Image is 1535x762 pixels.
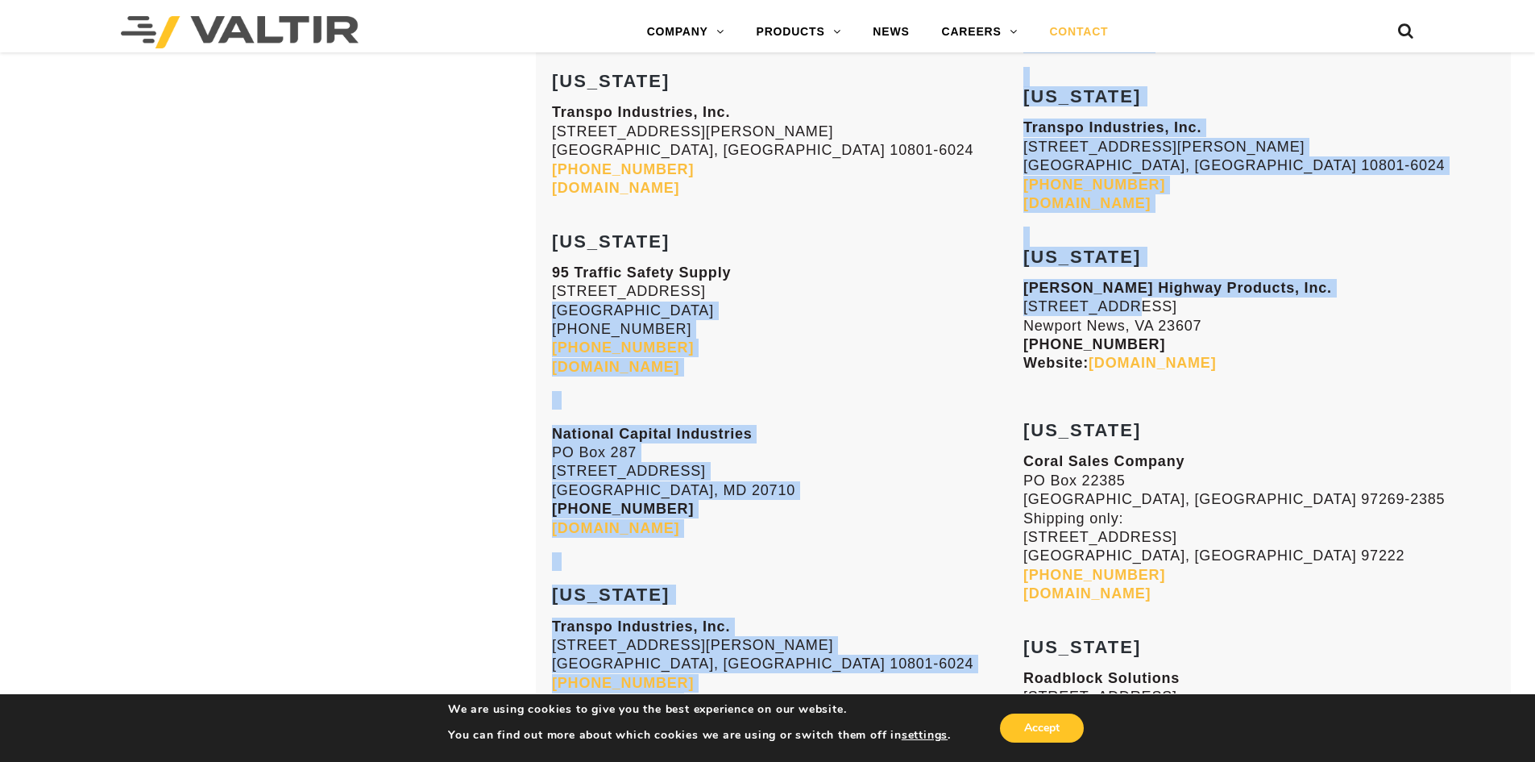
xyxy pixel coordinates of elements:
p: We are using cookies to give you the best experience on our website. [448,702,951,717]
p: PO Box 287 [STREET_ADDRESS] [GEOGRAPHIC_DATA], MD 20710 [552,425,1023,538]
button: settings [902,728,948,743]
a: [DOMAIN_NAME] [552,520,679,536]
button: Accept [1000,714,1084,743]
strong: Transpo Industries, Inc. [1023,119,1201,135]
a: [PHONE_NUMBER] [1023,177,1165,193]
strong: 95 Traffic Safety Supply [552,264,731,281]
p: [STREET_ADDRESS][PERSON_NAME] [GEOGRAPHIC_DATA], [GEOGRAPHIC_DATA] 10801-6024 [552,618,1023,712]
a: [DOMAIN_NAME] [1023,195,1151,211]
strong: Coral Sales Company [1023,453,1184,469]
strong: [PHONE_NUMBER] [552,501,694,517]
a: [DOMAIN_NAME] [552,180,679,196]
a: [DOMAIN_NAME] [1089,355,1216,371]
strong: Transpo Industries, Inc. [552,104,730,120]
strong: [US_STATE] [552,231,670,252]
strong: Roadblock Solutions [1023,670,1180,686]
strong: [PERSON_NAME] Highway Products, Inc. [1023,280,1332,296]
img: Valtir [121,16,359,48]
a: [PHONE_NUMBER] [552,339,694,356]
a: [PHONE_NUMBER] [1023,567,1165,583]
strong: National Capital Industries [552,426,753,442]
p: PO Box 22385 [GEOGRAPHIC_DATA], [GEOGRAPHIC_DATA] 97269-2385 Shipping only: [STREET_ADDRESS] [GEO... [1023,452,1495,603]
strong: [US_STATE] [1023,420,1141,440]
p: [STREET_ADDRESS][PERSON_NAME] [GEOGRAPHIC_DATA], [GEOGRAPHIC_DATA] 10801-6024 [552,103,1023,198]
strong: Transpo Industries, Inc. [552,618,730,635]
p: [STREET_ADDRESS] Newport News, VA 23607 [1023,279,1495,373]
strong: [PHONE_NUMBER] Website: [1023,336,1216,371]
strong: [US_STATE] [1023,86,1141,106]
p: [STREET_ADDRESS][PERSON_NAME] [GEOGRAPHIC_DATA], [GEOGRAPHIC_DATA] 10801-6024 [1023,119,1495,213]
strong: [US_STATE] [1023,637,1141,657]
a: PRODUCTS [741,16,857,48]
strong: [US_STATE] [1023,247,1141,267]
a: [DOMAIN_NAME] [1023,585,1151,602]
p: [STREET_ADDRESS] [GEOGRAPHIC_DATA] [PHONE_NUMBER] [552,264,1023,377]
p: You can find out more about which cookies we are using or switch them off in . [448,728,951,743]
strong: [US_STATE] [552,71,670,91]
a: [DOMAIN_NAME] [552,359,679,375]
a: NEWS [857,16,925,48]
strong: [US_STATE] [552,585,670,605]
a: [PHONE_NUMBER] [552,161,694,177]
a: CONTACT [1033,16,1124,48]
a: CAREERS [926,16,1034,48]
a: COMPANY [631,16,741,48]
a: [PHONE_NUMBER] [552,675,694,691]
